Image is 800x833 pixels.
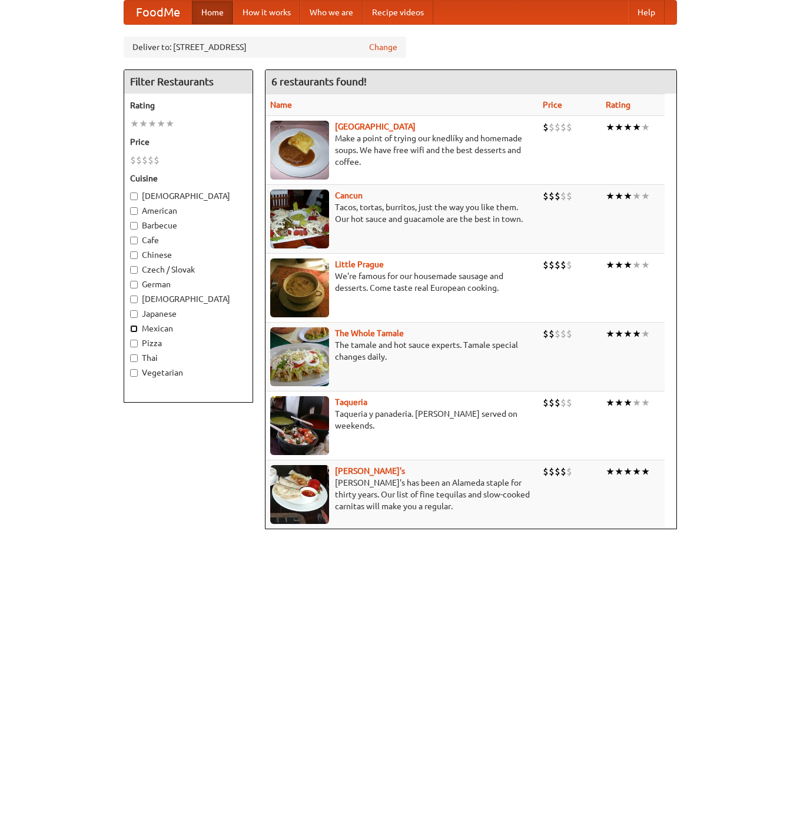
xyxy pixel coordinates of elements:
[136,154,142,167] li: $
[606,100,630,109] a: Rating
[623,190,632,203] li: ★
[270,270,534,294] p: We're famous for our housemade sausage and desserts. Come taste real European cooking.
[623,327,632,340] li: ★
[566,327,572,340] li: $
[130,266,138,274] input: Czech / Slovak
[130,99,247,111] h5: Rating
[641,327,650,340] li: ★
[130,325,138,333] input: Mexican
[130,264,247,276] label: Czech / Slovak
[130,193,138,200] input: [DEMOGRAPHIC_DATA]
[615,327,623,340] li: ★
[555,121,560,134] li: $
[270,477,534,512] p: [PERSON_NAME]'s has been an Alameda staple for thirty years. Our list of fine tequilas and slow-c...
[124,1,192,24] a: FoodMe
[632,121,641,134] li: ★
[555,327,560,340] li: $
[549,190,555,203] li: $
[130,323,247,334] label: Mexican
[555,465,560,478] li: $
[566,465,572,478] li: $
[641,190,650,203] li: ★
[130,308,247,320] label: Japanese
[543,465,549,478] li: $
[560,258,566,271] li: $
[130,172,247,184] h5: Cuisine
[606,465,615,478] li: ★
[560,396,566,409] li: $
[270,327,329,386] img: wholetamale.jpg
[142,154,148,167] li: $
[130,234,247,246] label: Cafe
[270,465,329,524] img: pedros.jpg
[148,117,157,130] li: ★
[139,117,148,130] li: ★
[566,190,572,203] li: $
[130,154,136,167] li: $
[549,258,555,271] li: $
[130,310,138,318] input: Japanese
[270,132,534,168] p: Make a point of trying our knedlíky and homemade soups. We have free wifi and the best desserts a...
[606,327,615,340] li: ★
[560,327,566,340] li: $
[623,465,632,478] li: ★
[130,281,138,288] input: German
[270,201,534,225] p: Tacos, tortas, burritos, just the way you like them. Our hot sauce and guacamole are the best in ...
[335,328,404,338] a: The Whole Tamale
[543,396,549,409] li: $
[335,260,384,269] a: Little Prague
[270,258,329,317] img: littleprague.jpg
[335,122,416,131] a: [GEOGRAPHIC_DATA]
[148,154,154,167] li: $
[130,278,247,290] label: German
[623,258,632,271] li: ★
[130,220,247,231] label: Barbecue
[606,121,615,134] li: ★
[130,222,138,230] input: Barbecue
[560,190,566,203] li: $
[632,327,641,340] li: ★
[615,121,623,134] li: ★
[270,121,329,180] img: czechpoint.jpg
[641,465,650,478] li: ★
[270,396,329,455] img: taqueria.jpg
[632,258,641,271] li: ★
[335,466,405,476] a: [PERSON_NAME]'s
[130,296,138,303] input: [DEMOGRAPHIC_DATA]
[628,1,665,24] a: Help
[130,369,138,377] input: Vegetarian
[130,354,138,362] input: Thai
[130,190,247,202] label: [DEMOGRAPHIC_DATA]
[130,205,247,217] label: American
[130,237,138,244] input: Cafe
[154,154,160,167] li: $
[549,121,555,134] li: $
[130,249,247,261] label: Chinese
[270,408,534,432] p: Taqueria y panaderia. [PERSON_NAME] served on weekends.
[543,121,549,134] li: $
[124,36,406,58] div: Deliver to: [STREET_ADDRESS]
[615,190,623,203] li: ★
[130,117,139,130] li: ★
[130,367,247,379] label: Vegetarian
[335,191,363,200] b: Cancun
[632,465,641,478] li: ★
[555,190,560,203] li: $
[271,76,367,87] ng-pluralize: 6 restaurants found!
[615,465,623,478] li: ★
[270,100,292,109] a: Name
[130,337,247,349] label: Pizza
[615,258,623,271] li: ★
[192,1,233,24] a: Home
[632,396,641,409] li: ★
[130,293,247,305] label: [DEMOGRAPHIC_DATA]
[549,396,555,409] li: $
[549,465,555,478] li: $
[270,339,534,363] p: The tamale and hot sauce experts. Tamale special changes daily.
[369,41,397,53] a: Change
[233,1,300,24] a: How it works
[555,396,560,409] li: $
[566,121,572,134] li: $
